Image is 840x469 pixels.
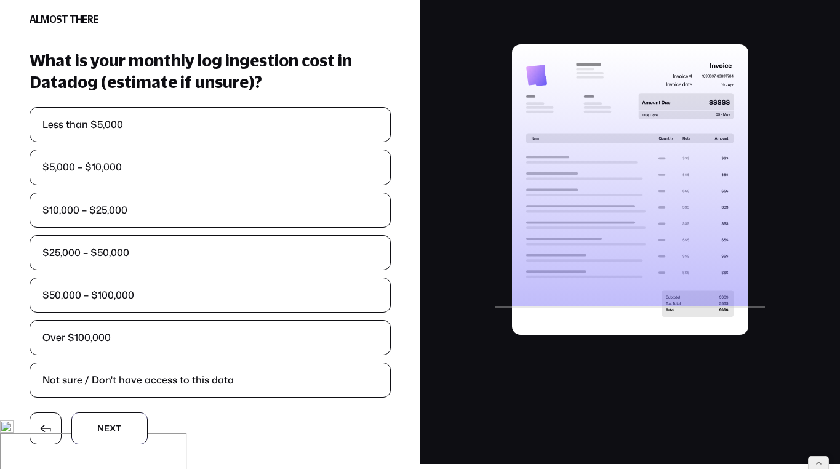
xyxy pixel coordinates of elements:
span: x [110,424,116,433]
label: $10,000 – $25,000 [30,193,390,227]
h3: What is your monthly log ingestion cost in Datadog (estimate if unsure)? [30,50,391,92]
span: t [116,424,121,433]
label: $5,000 – $10,000 [30,150,390,184]
span: e [104,424,110,433]
button: Previous question [30,412,62,444]
h2: Almost there [30,10,391,28]
span: N [97,424,104,433]
button: Next question [71,412,148,444]
label: $50,000 – $100,000 [30,278,390,312]
label: Less than $5,000 [30,108,390,142]
label: $25,000 – $50,000 [30,236,390,270]
label: Over $100,000 [30,321,390,355]
label: Not sure / Don't have access to this data [30,363,390,397]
